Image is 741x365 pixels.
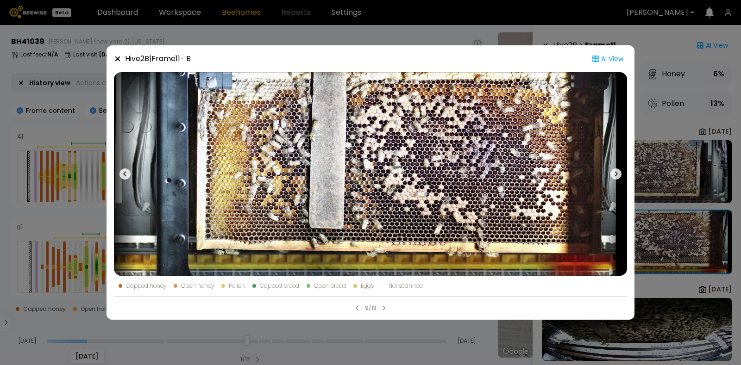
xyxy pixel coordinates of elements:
[180,53,191,64] span: - B
[361,283,374,289] div: Eggs
[126,283,166,289] div: Capped honey
[181,283,214,289] div: Open honey
[314,283,346,289] div: Open brood
[151,53,180,64] strong: Frame 11
[260,283,299,289] div: Capped brood
[389,283,423,289] div: Not scanned
[125,53,191,64] div: Hive 2 B |
[229,283,245,289] div: Pollen
[114,72,627,276] img: 20250807_144831-b-1241.53-back-41039-ACAHXCHX.jpg
[365,304,377,312] div: 9/13
[588,53,627,65] div: Ai View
